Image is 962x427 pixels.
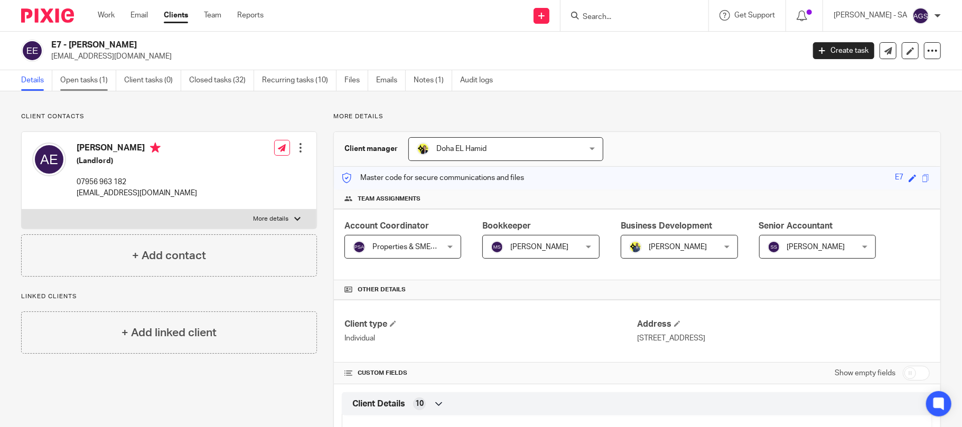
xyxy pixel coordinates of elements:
h4: + Add linked client [122,325,217,341]
p: Linked clients [21,292,317,301]
div: E7 [895,172,903,184]
img: svg%3E [491,241,503,253]
a: Emails [376,70,406,91]
p: [PERSON_NAME] - SA [834,10,907,21]
a: Clients [164,10,188,21]
a: Notes (1) [414,70,452,91]
h5: (Landlord) [77,156,197,166]
a: Files [344,70,368,91]
a: Work [98,10,115,21]
span: [PERSON_NAME] [649,243,707,251]
label: Show empty fields [835,368,895,378]
img: svg%3E [21,40,43,62]
h4: CUSTOM FIELDS [344,369,637,377]
p: [EMAIL_ADDRESS][DOMAIN_NAME] [51,51,797,62]
h4: Address [637,319,930,330]
i: Primary [150,143,161,153]
span: Business Development [621,222,712,230]
img: Dennis-Starbridge.jpg [629,241,642,253]
span: [PERSON_NAME] [787,243,845,251]
h2: E7 - [PERSON_NAME] [51,40,648,51]
a: Create task [813,42,874,59]
a: Team [204,10,221,21]
img: svg%3E [912,7,929,24]
h3: Client manager [344,144,398,154]
img: svg%3E [768,241,780,253]
span: 10 [415,398,424,409]
a: Recurring tasks (10) [262,70,337,91]
p: Client contacts [21,112,317,121]
p: More details [254,215,289,223]
img: Doha-Starbridge.jpg [417,143,429,155]
p: [STREET_ADDRESS] [637,333,930,344]
span: Get Support [734,12,775,19]
p: More details [333,112,941,121]
h4: Client type [344,319,637,330]
a: Client tasks (0) [124,70,181,91]
span: [PERSON_NAME] [510,243,568,251]
h4: [PERSON_NAME] [77,143,197,156]
a: Details [21,70,52,91]
span: Other details [358,286,406,294]
img: svg%3E [353,241,366,253]
p: Individual [344,333,637,344]
a: Reports [237,10,264,21]
p: Master code for secure communications and files [342,173,524,183]
p: 07956 963 182 [77,177,197,187]
span: Client Details [352,398,405,410]
a: Email [130,10,148,21]
span: Account Coordinator [344,222,429,230]
input: Search [582,13,677,22]
span: Bookkeeper [482,222,531,230]
span: Properties & SMEs - AC [372,243,450,251]
h4: + Add contact [132,248,206,264]
img: Pixie [21,8,74,23]
a: Open tasks (1) [60,70,116,91]
a: Audit logs [460,70,501,91]
span: Senior Accountant [759,222,833,230]
p: [EMAIL_ADDRESS][DOMAIN_NAME] [77,188,197,198]
span: Team assignments [358,195,421,203]
span: Doha EL Hamid [436,145,487,153]
a: Closed tasks (32) [189,70,254,91]
img: svg%3E [32,143,66,176]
